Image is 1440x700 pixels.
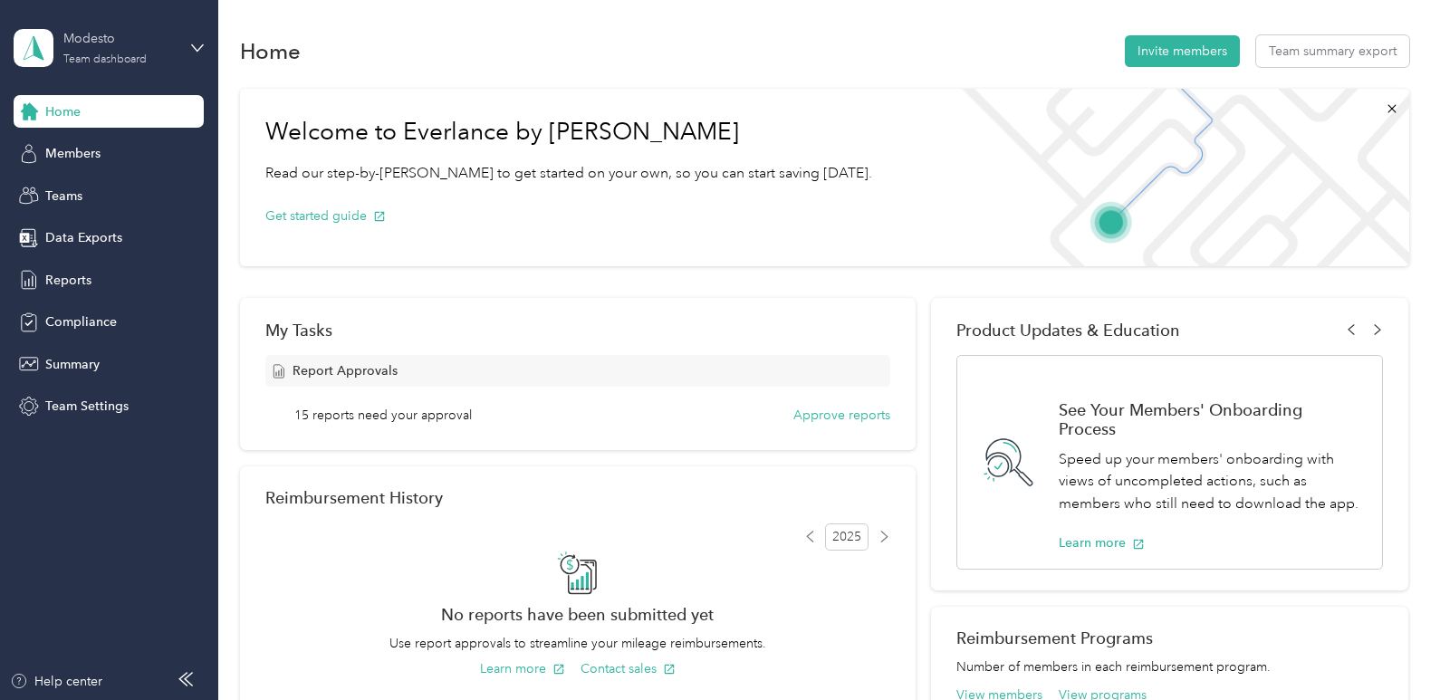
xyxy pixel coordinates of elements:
button: Approve reports [793,406,890,425]
div: Modesto [63,29,177,48]
button: Invite members [1125,35,1240,67]
span: Team Settings [45,397,129,416]
span: 2025 [825,523,869,551]
div: Team dashboard [63,54,147,65]
h1: Welcome to Everlance by [PERSON_NAME] [265,118,872,147]
button: Learn more [1059,533,1145,552]
button: Contact sales [581,659,676,678]
h2: No reports have been submitted yet [265,605,889,624]
span: 15 reports need your approval [294,406,472,425]
button: Get started guide [265,206,386,225]
img: Welcome to everlance [944,89,1408,266]
button: Learn more [480,659,565,678]
p: Speed up your members' onboarding with views of uncompleted actions, such as members who still ne... [1059,448,1363,515]
span: Teams [45,187,82,206]
span: Data Exports [45,228,122,247]
h2: Reimbursement History [265,488,443,507]
span: Product Updates & Education [956,321,1180,340]
p: Number of members in each reimbursement program. [956,657,1383,676]
div: My Tasks [265,321,889,340]
iframe: Everlance-gr Chat Button Frame [1339,599,1440,700]
span: Members [45,144,101,163]
span: Compliance [45,312,117,331]
span: Reports [45,271,91,290]
button: Team summary export [1256,35,1409,67]
h2: Reimbursement Programs [956,628,1383,647]
button: Help center [10,672,102,691]
h1: Home [240,42,301,61]
p: Read our step-by-[PERSON_NAME] to get started on your own, so you can start saving [DATE]. [265,162,872,185]
h1: See Your Members' Onboarding Process [1059,400,1363,438]
p: Use report approvals to streamline your mileage reimbursements. [265,634,889,653]
span: Summary [45,355,100,374]
span: Report Approvals [293,361,398,380]
span: Home [45,102,81,121]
